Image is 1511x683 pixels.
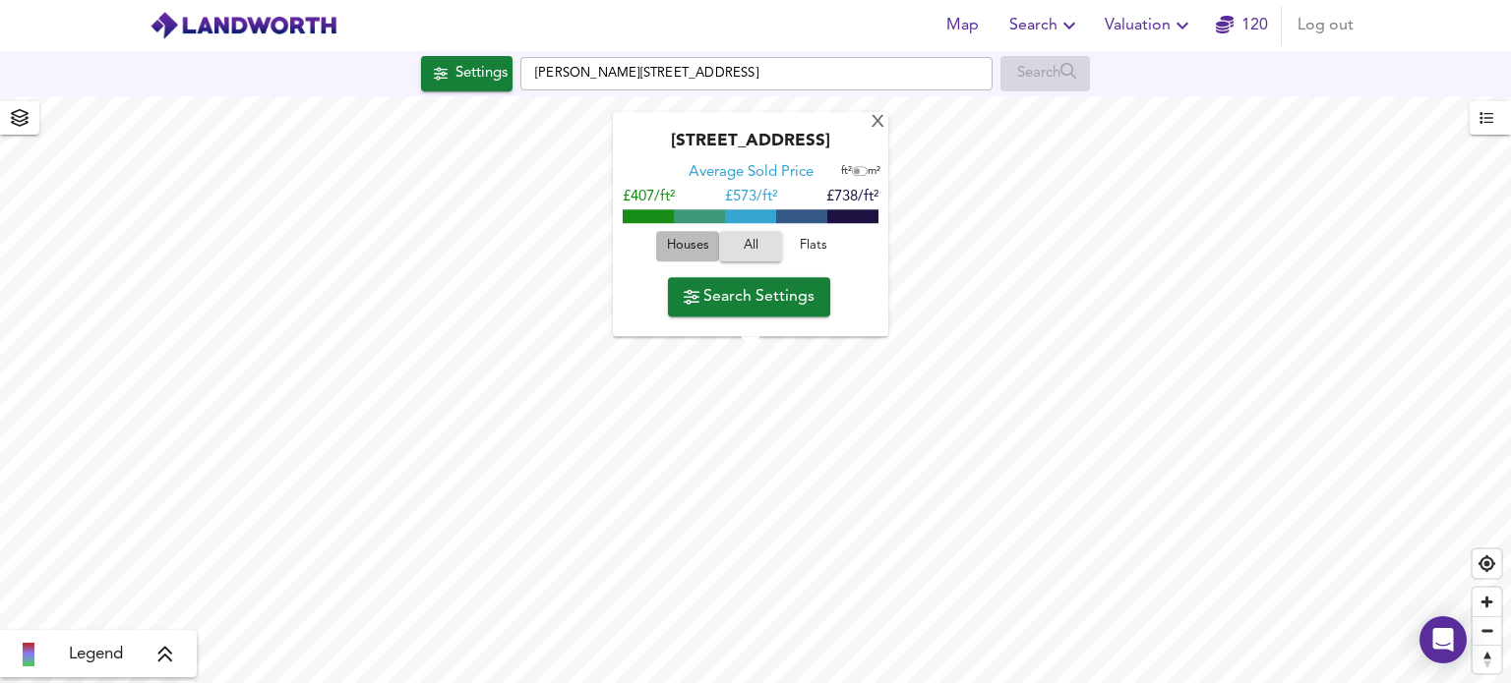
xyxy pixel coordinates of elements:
span: m² [868,167,880,178]
div: Open Intercom Messenger [1420,616,1467,663]
span: Legend [69,643,123,666]
span: £ 573/ft² [725,191,777,205]
button: Map [931,6,994,45]
div: Average Sold Price [689,164,814,184]
span: £738/ft² [826,191,878,205]
div: Enable a Source before running a Search [1000,56,1090,91]
input: Enter a location... [520,57,993,90]
button: All [719,232,782,262]
span: Reset bearing to north [1473,646,1501,673]
a: 120 [1216,12,1268,39]
button: Log out [1290,6,1361,45]
span: Zoom out [1473,617,1501,645]
span: ft² [841,167,852,178]
button: 120 [1210,6,1273,45]
span: Log out [1298,12,1354,39]
span: Valuation [1105,12,1194,39]
div: [STREET_ADDRESS] [623,133,878,164]
div: Click to configure Search Settings [421,56,513,91]
button: Settings [421,56,513,91]
button: Houses [656,232,719,262]
button: Find my location [1473,549,1501,578]
button: Zoom out [1473,616,1501,645]
button: Search Settings [668,277,830,316]
span: Houses [661,236,714,258]
span: Flats [787,236,840,258]
span: Search [1009,12,1081,39]
span: Map [938,12,986,39]
div: Settings [455,61,508,86]
button: Search [1001,6,1089,45]
button: Zoom in [1473,588,1501,616]
div: X [870,114,886,133]
img: logo [150,11,337,40]
button: Flats [782,232,845,262]
span: All [729,236,772,258]
span: Search Settings [684,283,815,311]
button: Valuation [1097,6,1202,45]
button: Reset bearing to north [1473,645,1501,673]
span: £407/ft² [623,191,675,205]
